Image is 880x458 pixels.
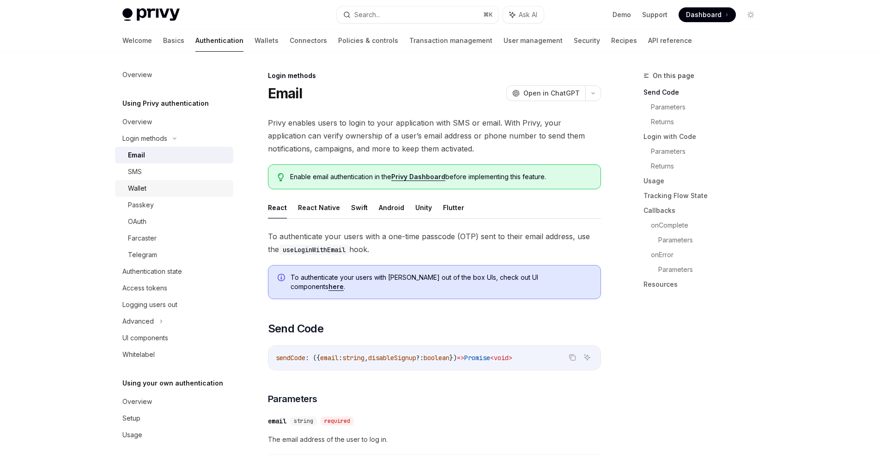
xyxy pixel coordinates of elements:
[364,354,368,362] span: ,
[354,9,380,20] div: Search...
[574,30,600,52] a: Security
[443,197,464,218] button: Flutter
[122,30,152,52] a: Welcome
[651,144,765,159] a: Parameters
[294,417,313,425] span: string
[122,396,152,407] div: Overview
[115,163,233,180] a: SMS
[115,330,233,346] a: UI components
[457,354,464,362] span: =>
[122,429,142,440] div: Usage
[416,354,424,362] span: ?:
[321,416,354,426] div: required
[268,71,601,80] div: Login methods
[128,233,157,244] div: Farcaster
[278,274,287,283] svg: Info
[115,393,233,410] a: Overview
[643,188,765,203] a: Tracking Flow State
[268,85,302,102] h1: Email
[268,230,601,256] span: To authenticate your users with a one-time passcode (OTP) sent to their email address, use the hook.
[339,354,342,362] span: :
[643,174,765,188] a: Usage
[648,30,692,52] a: API reference
[298,197,340,218] button: React Native
[122,266,182,277] div: Authentication state
[328,283,344,291] a: here
[128,166,142,177] div: SMS
[122,349,155,360] div: Whitelabel
[464,354,490,362] span: Promise
[115,280,233,296] a: Access tokens
[449,354,457,362] span: })
[115,213,233,230] a: OAuth
[391,173,445,181] a: Privy Dashboard
[679,7,736,22] a: Dashboard
[424,354,449,362] span: boolean
[122,283,167,294] div: Access tokens
[651,247,765,262] a: onError
[566,351,578,363] button: Copy the contents from the code block
[122,98,209,109] h5: Using Privy authentication
[122,8,180,21] img: light logo
[643,277,765,292] a: Resources
[503,6,544,23] button: Ask AI
[643,203,765,218] a: Callbacks
[320,354,339,362] span: email
[115,410,233,427] a: Setup
[122,316,154,327] div: Advanced
[743,7,758,22] button: Toggle dark mode
[115,66,233,83] a: Overview
[268,392,317,405] span: Parameters
[128,150,145,161] div: Email
[115,180,233,197] a: Wallet
[128,216,146,227] div: OAuth
[651,218,765,233] a: onComplete
[115,427,233,443] a: Usage
[483,11,493,18] span: ⌘ K
[651,159,765,174] a: Returns
[115,230,233,247] a: Farcaster
[290,30,327,52] a: Connectors
[122,69,152,80] div: Overview
[509,354,512,362] span: >
[643,129,765,144] a: Login with Code
[643,85,765,100] a: Send Code
[305,354,320,362] span: : ({
[686,10,722,19] span: Dashboard
[122,299,177,310] div: Logging users out
[122,133,167,144] div: Login methods
[115,263,233,280] a: Authentication state
[368,354,416,362] span: disableSignup
[255,30,279,52] a: Wallets
[268,116,601,155] span: Privy enables users to login to your application with SMS or email. With Privy, your application ...
[342,354,364,362] span: string
[278,173,284,181] svg: Tip
[268,321,324,336] span: Send Code
[337,6,498,23] button: Search...⌘K
[268,434,601,445] span: The email address of the user to log in.
[163,30,184,52] a: Basics
[276,354,305,362] span: sendCode
[128,249,157,260] div: Telegram
[122,332,168,343] div: UI components
[115,296,233,313] a: Logging users out
[115,346,233,363] a: Whitelabel
[658,262,765,277] a: Parameters
[379,197,404,218] button: Android
[115,114,233,130] a: Overview
[338,30,398,52] a: Policies & controls
[351,197,368,218] button: Swift
[279,245,349,255] code: useLoginWithEmail
[115,247,233,263] a: Telegram
[290,172,591,181] span: Enable email authentication in the before implementing this feature.
[195,30,243,52] a: Authentication
[651,114,765,129] a: Returns
[115,147,233,163] a: Email
[128,183,146,194] div: Wallet
[128,199,154,211] div: Passkey
[490,354,494,362] span: <
[409,30,492,52] a: Transaction management
[506,85,585,101] button: Open in ChatGPT
[268,197,287,218] button: React
[651,100,765,114] a: Parameters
